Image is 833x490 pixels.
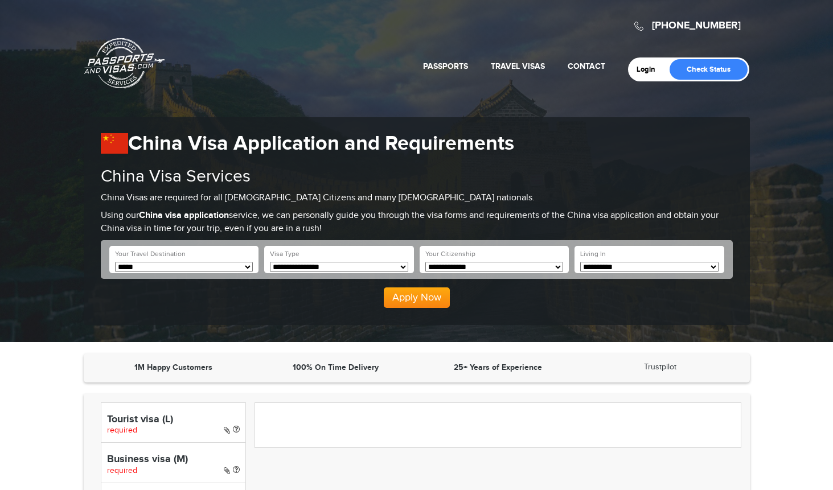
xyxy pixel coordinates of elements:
span: required [107,426,137,435]
a: Login [637,65,663,74]
a: Check Status [670,59,748,80]
label: Your Travel Destination [115,249,186,259]
p: China Visas are required for all [DEMOGRAPHIC_DATA] Citizens and many [DEMOGRAPHIC_DATA] nationals. [101,192,733,205]
h4: Tourist visa (L) [107,414,240,426]
button: Apply Now [384,287,450,308]
h1: China Visa Application and Requirements [101,131,733,156]
a: [PHONE_NUMBER] [652,19,741,32]
label: Living In [580,249,606,259]
strong: 25+ Years of Experience [454,363,542,372]
strong: China visa application [139,210,229,221]
label: Your Citizenship [425,249,475,259]
p: Using our service, we can personally guide you through the visa forms and requirements of the Chi... [101,209,733,236]
a: Trustpilot [644,363,676,372]
i: Paper Visa [224,426,230,434]
a: Passports [423,61,468,71]
a: Travel Visas [491,61,545,71]
strong: 100% On Time Delivery [293,363,379,372]
h4: Business visa (M) [107,454,240,466]
span: required [107,466,137,475]
label: Visa Type [270,249,299,259]
i: Paper Visa [224,467,230,475]
strong: 1M Happy Customers [134,363,212,372]
h2: China Visa Services [101,167,733,186]
a: Passports & [DOMAIN_NAME] [84,38,165,89]
a: Contact [568,61,605,71]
